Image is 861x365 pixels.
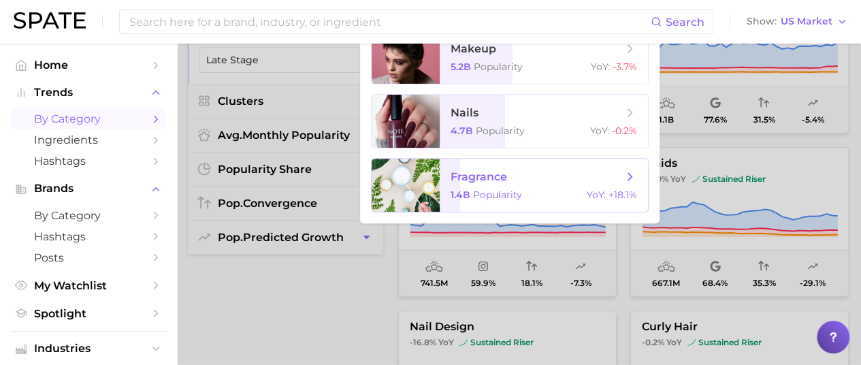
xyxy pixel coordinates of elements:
span: YoY : [590,125,609,137]
span: Spotlight [34,307,143,320]
span: 4.7b [451,125,473,137]
a: Ingredients [11,129,166,150]
span: nails [451,106,478,119]
a: Home [11,54,166,76]
span: Industries [34,343,143,355]
span: Trends [34,86,143,99]
span: by Category [34,112,143,125]
span: Search [666,16,704,29]
span: Popularity [474,61,523,73]
span: Hashtags [34,230,143,243]
span: fragrance [451,170,507,183]
a: Spotlight [11,303,166,324]
span: -0.2% [612,125,637,137]
button: Trends [11,82,166,103]
span: Posts [34,251,143,264]
span: by Category [34,209,143,222]
span: Popularity [473,189,522,201]
input: Search here for a brand, industry, or ingredient [128,10,651,33]
a: by Category [11,205,166,226]
a: My Watchlist [11,275,166,296]
img: SPATE [14,12,86,29]
span: My Watchlist [34,279,143,292]
span: Brands [34,182,143,195]
span: +18.1% [608,189,637,201]
span: Hashtags [34,155,143,168]
span: Popularity [476,125,525,137]
span: -3.7% [613,61,637,73]
button: ShowUS Market [743,13,851,31]
span: makeup [451,42,496,55]
a: by Category [11,108,166,129]
button: Brands [11,178,166,199]
span: Show [747,18,777,25]
span: YoY : [591,61,610,73]
span: 1.4b [451,189,470,201]
span: Home [34,59,143,72]
span: 5.2b [451,61,471,73]
span: US Market [781,18,832,25]
a: Hashtags [11,150,166,172]
span: Ingredients [34,133,143,146]
a: Posts [11,247,166,268]
span: YoY : [587,189,606,201]
a: Hashtags [11,226,166,247]
button: Industries [11,338,166,359]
